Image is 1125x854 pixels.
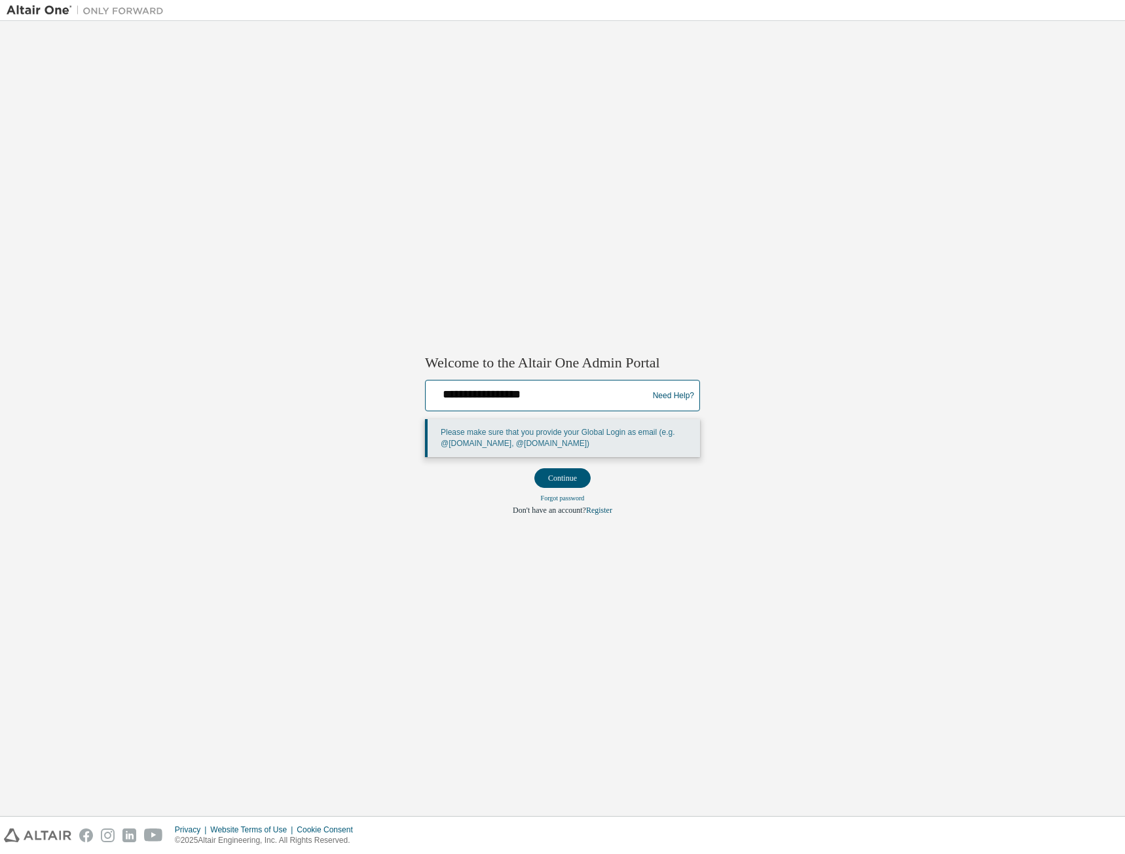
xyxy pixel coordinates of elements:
[534,468,591,488] button: Continue
[297,825,360,835] div: Cookie Consent
[144,828,163,842] img: youtube.svg
[513,506,586,515] span: Don't have an account?
[541,494,585,502] a: Forgot password
[210,825,297,835] div: Website Terms of Use
[586,506,612,515] a: Register
[175,825,210,835] div: Privacy
[79,828,93,842] img: facebook.svg
[425,354,700,372] h2: Welcome to the Altair One Admin Portal
[441,427,690,449] p: Please make sure that you provide your Global Login as email (e.g. @[DOMAIN_NAME], @[DOMAIN_NAME])
[4,828,71,842] img: altair_logo.svg
[122,828,136,842] img: linkedin.svg
[101,828,115,842] img: instagram.svg
[7,4,170,17] img: Altair One
[175,835,361,846] p: © 2025 Altair Engineering, Inc. All Rights Reserved.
